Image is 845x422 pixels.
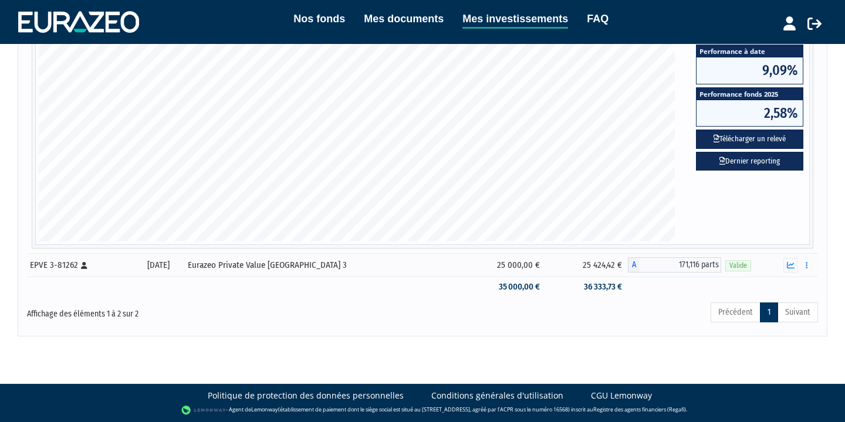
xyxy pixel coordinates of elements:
[725,260,751,271] span: Valide
[628,257,722,273] div: A - Eurazeo Private Value Europe 3
[459,253,546,277] td: 25 000,00 €
[587,11,609,27] a: FAQ
[640,257,722,273] span: 171,116 parts
[431,390,563,401] a: Conditions générales d'utilisation
[697,100,803,126] span: 2,58%
[181,404,227,416] img: logo-lemonway.png
[188,259,455,271] div: Eurazeo Private Value [GEOGRAPHIC_DATA] 3
[593,406,686,413] a: Registre des agents financiers (Regafi)
[81,262,87,269] i: [Français] Personne physique
[546,253,628,277] td: 25 424,42 €
[711,302,760,322] a: Précédent
[27,301,346,320] div: Affichage des éléments 1 à 2 sur 2
[459,277,546,297] td: 35 000,00 €
[364,11,444,27] a: Mes documents
[697,88,803,100] span: Performance fonds 2025
[696,130,803,149] button: Télécharger un relevé
[293,11,345,27] a: Nos fonds
[137,259,180,271] div: [DATE]
[546,277,628,297] td: 36 333,73 €
[30,259,129,271] div: EPVE 3-81262
[208,390,404,401] a: Politique de protection des données personnelles
[18,11,139,32] img: 1732889491-logotype_eurazeo_blanc_rvb.png
[591,390,652,401] a: CGU Lemonway
[251,406,278,413] a: Lemonway
[462,11,568,29] a: Mes investissements
[12,404,833,416] div: - Agent de (établissement de paiement dont le siège social est situé au [STREET_ADDRESS], agréé p...
[697,57,803,83] span: 9,09%
[697,45,803,57] span: Performance à date
[760,302,778,322] a: 1
[696,152,803,171] a: Dernier reporting
[628,257,640,273] span: A
[778,302,818,322] a: Suivant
